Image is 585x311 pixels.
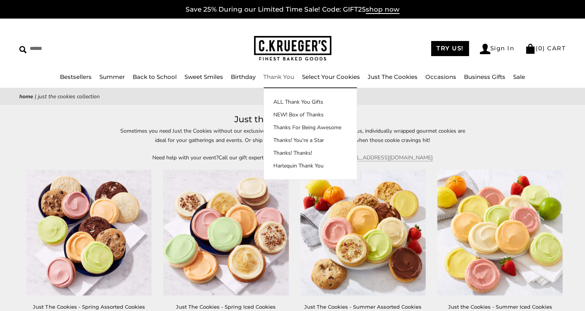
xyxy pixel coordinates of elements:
a: Summer [99,73,125,80]
a: Birthday [231,73,256,80]
a: Thanks! You're a Star [264,136,357,144]
img: C.KRUEGER'S [254,36,331,61]
img: Just The Cookies - Spring Assorted Cookies [26,170,152,295]
a: Bestsellers [60,73,92,80]
a: Back to School [133,73,177,80]
a: Home [19,93,33,100]
img: Bag [525,44,536,54]
img: Just The Cookies - Spring Iced Cookies [163,170,288,295]
span: shop now [366,5,399,14]
a: [EMAIL_ADDRESS][DOMAIN_NAME] [342,154,433,161]
a: Sale [513,73,525,80]
a: Thank You [263,73,294,80]
img: Just The Cookies - Summer Assorted Cookies [300,170,425,295]
a: (0) CART [525,44,566,52]
span: 0 [538,44,543,52]
a: Just the Cookies - Summer Iced Cookies [448,304,552,310]
a: Just The Cookies - Summer Assorted Cookies [304,304,421,310]
a: Thanks For Being Awesome [264,123,357,132]
a: Sign In [480,44,515,54]
input: Search [19,43,149,55]
p: Sometimes you need Just the Cookies without our exclusively designed gift packaging. Our deliciou... [115,126,471,144]
a: Select Your Cookies [302,73,360,80]
a: ALL Thank You Gifts [264,98,357,106]
a: Harlequin Thank You [264,162,357,170]
a: Just The Cookies - Spring Assorted Cookies [33,304,145,310]
img: Search [19,46,27,53]
span: Just the Cookies Collection [38,93,100,100]
a: Sweet Smiles [184,73,223,80]
a: NEW! Box of Thanks [264,111,357,119]
a: Business Gifts [464,73,505,80]
a: TRY US! [431,41,469,56]
a: Just The Cookies - Spring Iced Cookies [176,304,276,310]
a: Save 25% During our Limited Time Sale! Code: GIFT25shop now [186,5,399,14]
nav: breadcrumbs [19,92,566,101]
a: Just The Cookies [368,73,418,80]
img: Just the Cookies - Summer Iced Cookies [437,170,563,295]
a: Thanks! Thanks! [264,149,357,157]
h1: Just the Cookies Collection [31,113,554,126]
span: | [35,93,36,100]
img: Account [480,44,490,54]
span: Call our gift experts at [PHONE_NUMBER] or email [218,154,342,161]
a: Occasions [425,73,456,80]
p: Need help with your event? [115,153,471,162]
